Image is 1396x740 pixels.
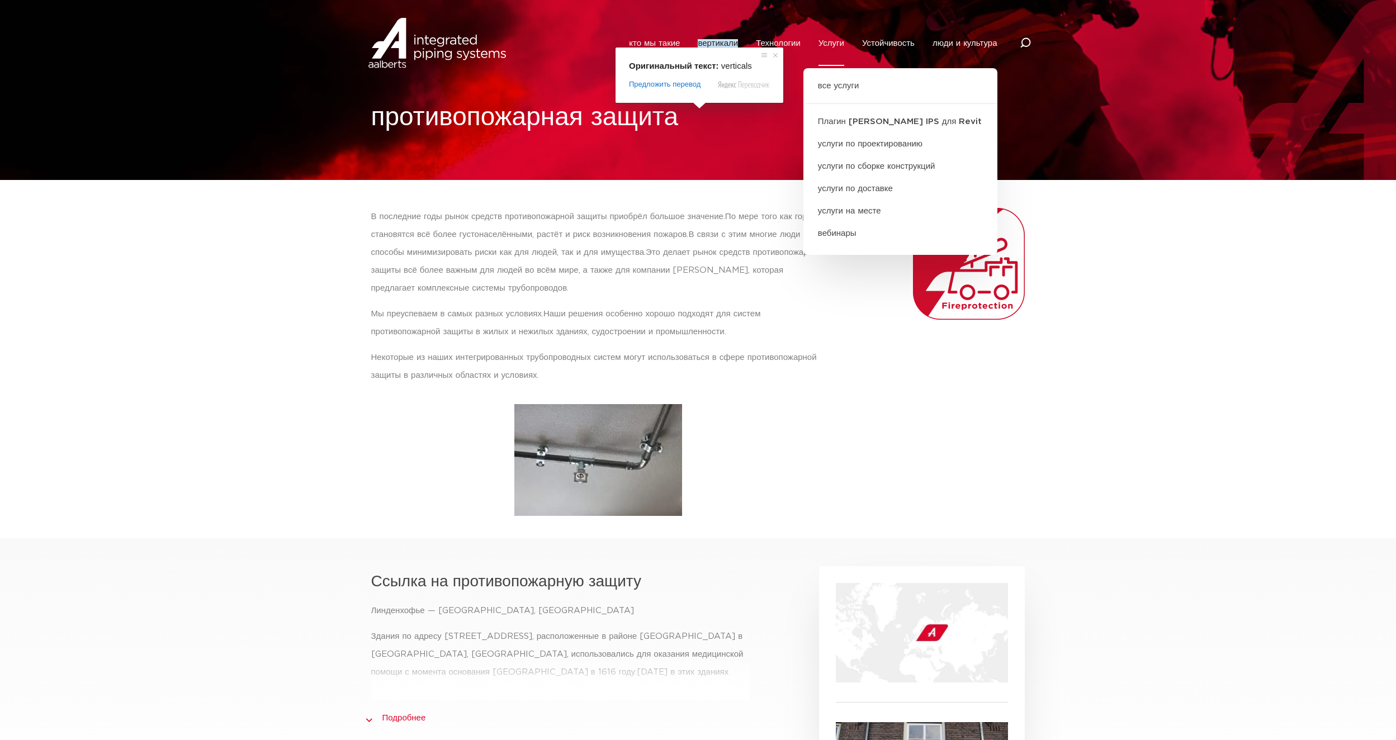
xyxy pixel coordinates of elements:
span: verticals [721,61,752,70]
ya-tr-span: В связи с этим многие люди ищут способы минимизировать риски как для людей, так и для имущества. [371,230,823,257]
a: услуги по проектированию [803,133,998,155]
ya-tr-span: Наши решения особенно хорошо подходят для систем противопожарной защиты в жилых и нежилых зданиях... [371,310,761,336]
ya-tr-span: услуги по проектированию [818,137,922,151]
ya-tr-span: кто мы такие [629,39,680,48]
a: Услуги [818,21,844,66]
ya-tr-span: Ссылка на противопожарную защиту [371,574,641,590]
ya-tr-span: Плагин [PERSON_NAME] IPS для Revit [818,115,982,129]
a: кто мы такие [629,21,680,66]
ya-tr-span: услуги по сборке конструкций [818,160,935,173]
ya-tr-span: Некоторые из наших интегрированных трубопроводных систем могут использоваться в сфере противопожа... [371,353,817,380]
a: Устойчивость [862,21,915,66]
ya-tr-span: Это делает рынок средств противопожарной защиты всё более важным для людей во всём мире, а также ... [371,248,822,292]
ya-tr-span: Здания по адресу [STREET_ADDRESS], расположенные в районе [GEOGRAPHIC_DATA] в [GEOGRAPHIC_DATA], ... [371,632,744,676]
span: Оригинальный текст: [629,61,719,70]
ya-tr-span: Устойчивость [862,39,915,48]
img: Aalberts_IPS_значок_противопожарная защита_rgb [913,208,1025,320]
a: Технологии [756,21,801,66]
ya-tr-span: вебинары [818,227,856,240]
a: Плагин [PERSON_NAME] IPS для Revit [803,111,998,133]
span: Предложить перевод [629,79,701,89]
ul: Услуги [803,68,998,255]
ya-tr-span: Линденхофье — [GEOGRAPHIC_DATA], [GEOGRAPHIC_DATA] [371,606,634,615]
ya-tr-span: люди и культура [933,39,997,48]
nav: Меню [629,21,997,66]
ya-tr-span: В последние годы рынок средств противопожарной защиты приобрёл большое значение. [371,212,725,221]
ya-tr-span: услуги на месте [818,205,881,218]
ya-tr-span: По мере того как города становятся всё более густонаселёнными, растёт и риск возникновения пожаров. [371,212,821,239]
a: услуги по доставке [803,178,998,200]
ya-tr-span: Подробнее [382,714,426,722]
ya-tr-span: Услуги [818,39,844,48]
ya-tr-span: Мы преуспеваем в самых разных условиях. [371,310,543,318]
ya-tr-span: Технологии [756,39,801,48]
a: услуги на месте [803,200,998,222]
a: вебинары [803,222,998,245]
ya-tr-span: все услуги [818,79,859,93]
a: вертикали [698,21,738,66]
a: люди и культура [933,21,997,66]
ya-tr-span: противопожарная защита [371,105,679,130]
ya-tr-span: услуги по доставке [818,182,893,196]
a: все услуги [803,79,998,104]
a: услуги по сборке конструкций [803,155,998,178]
ya-tr-span: вертикали [698,39,738,48]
